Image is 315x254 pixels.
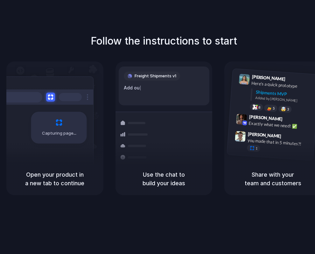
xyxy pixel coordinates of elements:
div: Exactly what we need! ✅ [248,120,312,131]
span: 5 [272,107,275,110]
span: 3 [287,108,289,111]
h5: Share with your team and customers [232,170,314,187]
div: you made that in 5 minutes?! [247,137,311,148]
h5: Use the chat to build your ideas [123,170,205,187]
div: Add ou [124,84,204,91]
div: Added by [PERSON_NAME] [255,95,314,104]
span: 9:41 AM [287,76,300,84]
span: 9:47 AM [283,133,296,141]
span: 1 [255,147,258,150]
h1: Follow the instructions to start [91,33,237,49]
div: Shipments MVP [255,89,314,99]
span: Freight Shipments v1 [135,73,176,79]
h5: Open your product in a new tab to continue [14,170,96,187]
div: 🤯 [281,107,286,111]
span: [PERSON_NAME] [249,113,283,123]
span: 9:42 AM [284,116,297,124]
span: Capturing page [42,130,77,137]
span: 8 [258,106,261,109]
span: [PERSON_NAME] [248,131,281,140]
div: Here's a quick prototype [251,80,315,91]
span: [PERSON_NAME] [252,73,285,82]
span: | [140,85,141,90]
